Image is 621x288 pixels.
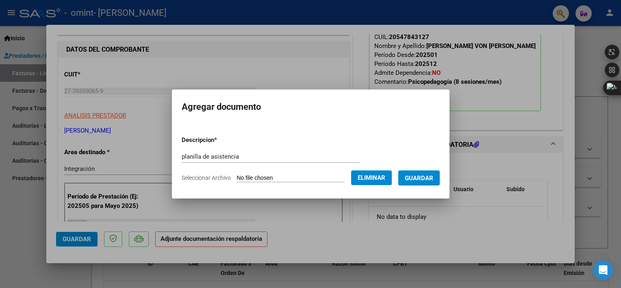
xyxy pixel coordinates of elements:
button: Guardar [398,170,440,185]
span: Eliminar [358,174,385,181]
span: Guardar [405,175,433,182]
div: Open Intercom Messenger [593,260,613,280]
p: Descripcion [182,135,259,145]
span: Seleccionar Archivo [182,175,231,181]
button: Eliminar [351,170,392,185]
h2: Agregar documento [182,99,440,115]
